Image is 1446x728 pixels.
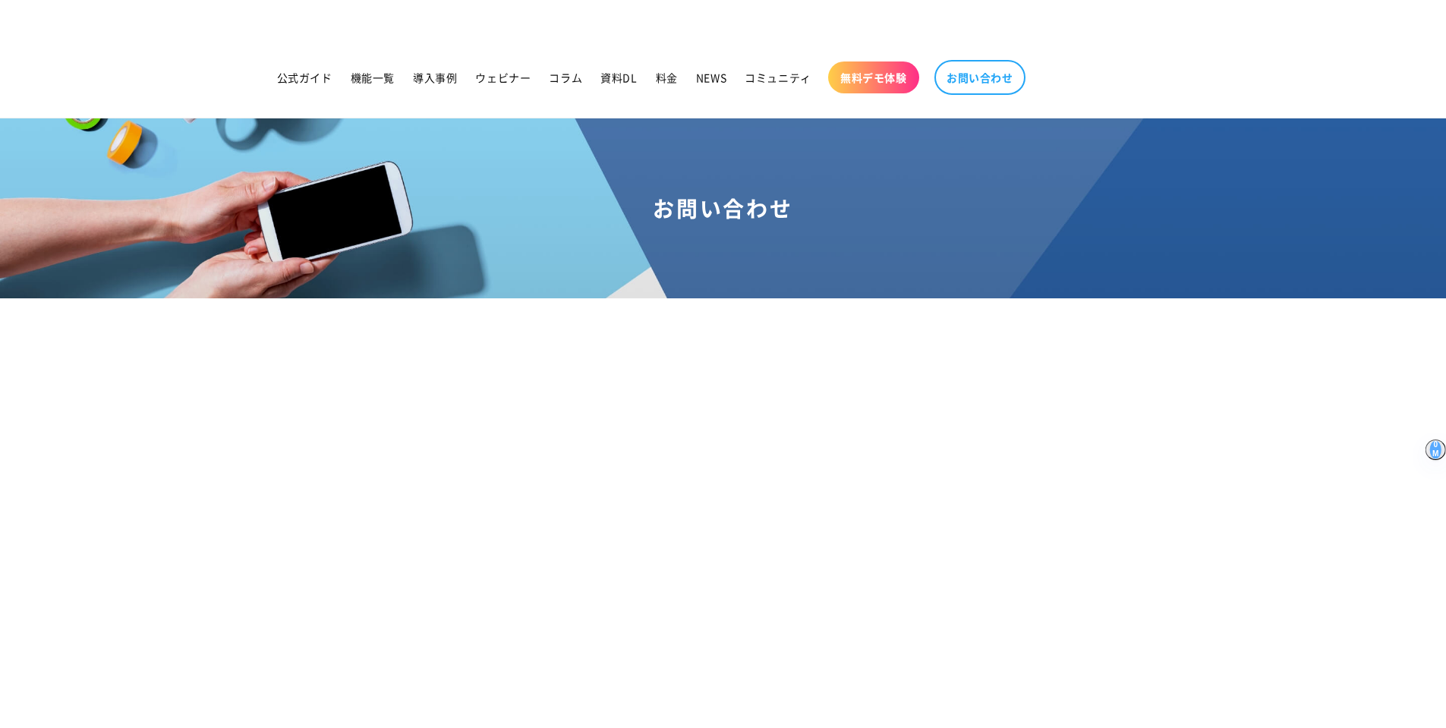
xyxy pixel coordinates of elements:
[277,71,332,84] span: 公式ガイド
[647,61,687,93] a: 料金
[687,61,736,93] a: NEWS
[656,71,678,84] span: 料金
[828,61,919,93] a: 無料デモ体験
[549,71,582,84] span: コラム
[404,61,466,93] a: 導入事例
[745,71,811,84] span: コミュニティ
[466,61,540,93] a: ウェビナー
[475,71,531,84] span: ウェビナー
[351,71,395,84] span: 機能一覧
[736,61,821,93] a: コミュニティ
[413,71,457,84] span: 導入事例
[591,61,646,93] a: 資料DL
[342,61,404,93] a: 機能一覧
[540,61,591,93] a: コラム
[268,61,342,93] a: 公式ガイド
[18,194,1428,222] h1: お問い合わせ
[934,60,1025,95] a: お問い合わせ
[696,71,726,84] span: NEWS
[600,71,637,84] span: 資料DL
[947,71,1013,84] span: お問い合わせ
[840,71,907,84] span: 無料デモ体験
